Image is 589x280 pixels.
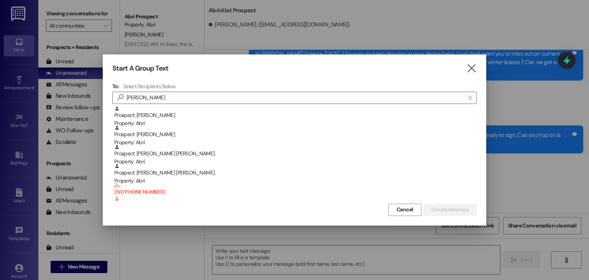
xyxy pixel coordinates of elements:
[112,64,168,73] h3: Start A Group Text
[112,106,477,125] div: Prospect: [PERSON_NAME]Property: Abri
[114,94,127,102] i: 
[114,163,477,185] div: Prospect: [PERSON_NAME] [PERSON_NAME]
[464,92,476,104] button: Clear text
[112,83,119,90] h3: To:
[114,125,477,147] div: Prospect: [PERSON_NAME]
[112,125,477,144] div: Prospect: [PERSON_NAME]Property: Abri
[397,206,413,214] span: Cancel
[114,106,477,128] div: Prospect: [PERSON_NAME]
[112,144,477,163] div: Prospect: [PERSON_NAME] [PERSON_NAME]Property: Abri
[114,138,477,147] div: Property: Abri
[114,158,477,166] div: Property: Abri
[466,64,477,72] i: 
[114,183,477,195] b: (NO PHONE NUMBER)
[114,183,477,218] div: Prospect: [PERSON_NAME]
[114,177,477,185] div: Property: Abri
[114,119,477,127] div: Property: Abri
[423,204,477,216] button: Create Message
[431,206,469,214] span: Create Message
[123,83,176,90] h4: Select Recipients Below
[127,92,464,103] input: Search for any contact or apartment
[112,163,477,183] div: Prospect: [PERSON_NAME] [PERSON_NAME]Property: Abri
[112,183,477,202] div: (NO PHONE NUMBER) Prospect: [PERSON_NAME]
[114,144,477,166] div: Prospect: [PERSON_NAME] [PERSON_NAME]
[388,204,421,216] button: Cancel
[468,95,472,101] i: 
